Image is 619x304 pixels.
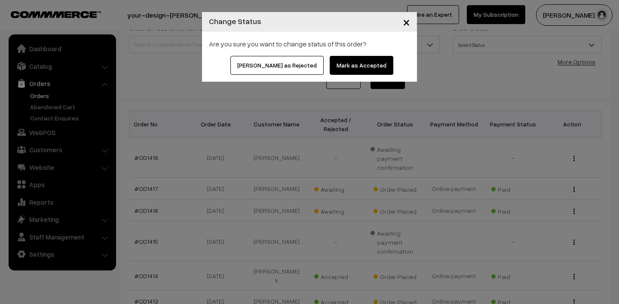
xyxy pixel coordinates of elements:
button: Mark as Accepted [330,56,393,75]
div: Are you sure you want to change status of this order? [209,39,410,49]
h4: Change Status [209,15,261,27]
button: Close [396,9,417,35]
span: × [403,14,410,30]
button: [PERSON_NAME] as Rejected [230,56,324,75]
